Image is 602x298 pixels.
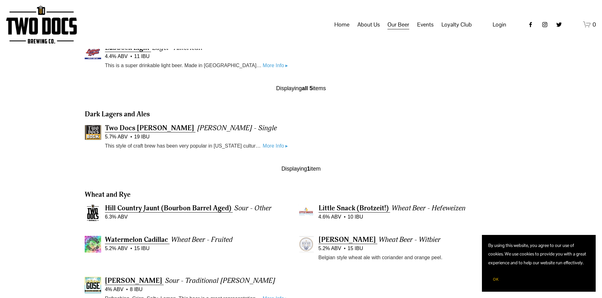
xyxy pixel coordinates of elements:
span: Login [493,21,506,28]
h3: Wheat and Rye [85,190,518,199]
span: 4.6% ABV [319,213,341,221]
p: By using this website, you agree to our use of cookies. We use cookies to provide you with a grea... [488,241,589,267]
a: folder dropdown [441,19,472,31]
span: Sour - Other [234,204,271,213]
span: Two Docs [PERSON_NAME] [105,124,194,132]
span: 5.7% ABV [105,133,128,141]
a: Hill Country Jaunt (Bourbon Barrel Aged) [105,204,233,213]
section: Cookie banner [482,235,596,292]
span: 6.3% ABV [105,213,128,221]
span: 11 IBU [130,53,149,60]
img: Little Snack (Brotzeit!) [298,204,314,221]
a: Watermelon Cadillac [105,235,170,244]
span: Wheat Beer - Hefeweizen [392,204,465,213]
span: 0 [593,21,596,28]
img: Lubbock Light [85,44,101,60]
b: all 5 [302,85,313,91]
img: Two Docs Bock [85,124,101,141]
img: Hill Country Jaunt (Bourbon Barrel Aged) [85,204,101,221]
a: twitter-unauth [556,21,562,28]
span: 19 IBU [130,133,149,141]
span: Watermelon Cadillac [105,235,168,244]
a: Little Snack (Brotzeit!) [319,204,390,213]
span: Sour - Traditional [PERSON_NAME] [165,276,275,285]
p: This is a super drinkable light beer. Made in [GEOGRAPHIC_DATA] [GEOGRAPHIC_DATA]. Perfect for wa... [105,61,263,70]
span: Hill Country Jaunt (Bourbon Barrel Aged) [105,204,231,213]
span: 8 IBU [126,286,143,293]
span: 4.4% ABV [105,53,128,60]
span: OK [493,277,499,282]
span: Little Snack (Brotzeit!) [319,204,389,213]
a: folder dropdown [417,19,434,31]
button: OK [488,273,503,285]
p: Belgian style wheat ale with coriander and orange peel. [319,254,502,262]
a: Two Docs [PERSON_NAME] [105,124,196,132]
span: 5.2% ABV [319,245,341,252]
a: More Info [263,142,288,150]
img: Watermelon Cadillac [85,236,101,252]
img: Two Docs Brewing Co. [6,5,77,44]
a: Login [493,19,506,30]
h3: Dark Lagers and Ales [85,110,518,119]
a: [PERSON_NAME] [319,235,377,244]
a: Home [334,19,350,31]
a: instagram-unauth [542,21,548,28]
span: 15 IBU [344,245,363,252]
span: [PERSON_NAME] - Single [197,124,277,132]
span: Our Beer [387,19,409,30]
img: Chilton Gose [85,277,101,293]
span: Wheat Beer - Witbier [379,235,441,244]
a: folder dropdown [387,19,409,31]
a: More Info [263,61,288,70]
a: 0 items in cart [583,20,596,28]
div: Displaying items [80,85,522,92]
span: 5.2% ABV [105,245,128,252]
span: 15 IBU [130,245,149,252]
b: 1 [307,166,310,172]
a: folder dropdown [357,19,380,31]
span: 4% ABV [105,286,124,293]
a: Facebook [527,21,534,28]
p: This style of craft brew has been very popular in [US_STATE] culture for years and is our West [U... [105,142,263,150]
span: [PERSON_NAME] [319,235,376,244]
span: [PERSON_NAME] [105,276,162,285]
span: Events [417,19,434,30]
img: Walt Wit [298,236,314,252]
a: [PERSON_NAME] [105,276,164,285]
span: About Us [357,19,380,30]
div: Displaying item [80,165,522,172]
span: Wheat Beer - Fruited [171,235,233,244]
span: Loyalty Club [441,19,472,30]
span: 10 IBU [344,213,363,221]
